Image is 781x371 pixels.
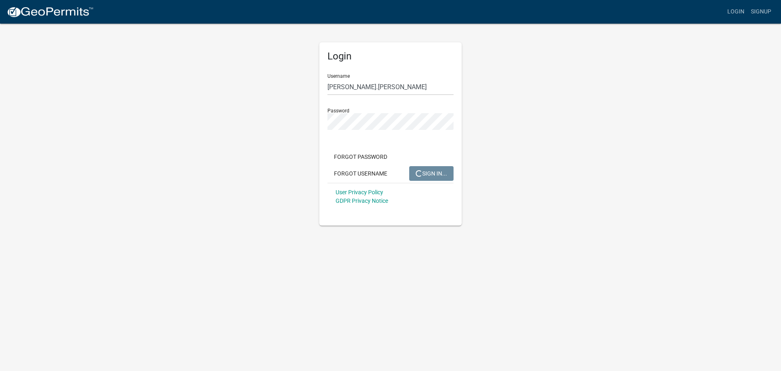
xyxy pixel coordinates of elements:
h5: Login [327,50,454,62]
a: Signup [748,4,774,20]
a: User Privacy Policy [336,189,383,195]
button: SIGN IN... [409,166,454,181]
a: GDPR Privacy Notice [336,198,388,204]
span: SIGN IN... [416,170,447,176]
button: Forgot Password [327,149,394,164]
button: Forgot Username [327,166,394,181]
a: Login [724,4,748,20]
